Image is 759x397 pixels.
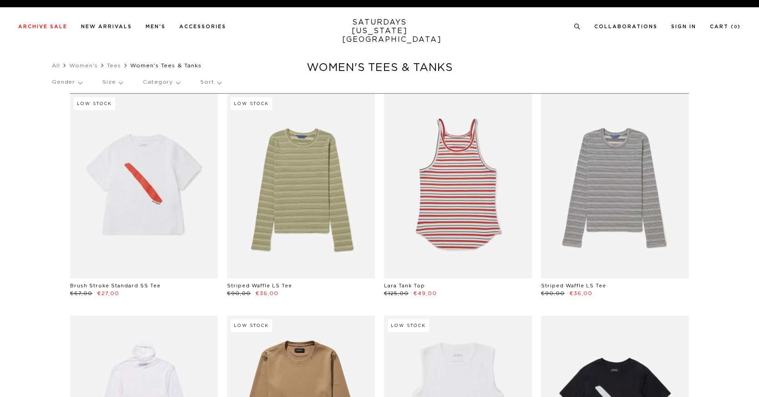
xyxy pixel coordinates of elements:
a: New Arrivals [81,24,132,29]
span: €27,00 [97,291,119,296]
div: Low Stock [74,97,115,110]
a: Men's [146,24,166,29]
p: Gender [52,72,82,93]
small: 0 [734,25,738,29]
a: Women's [69,63,98,68]
span: Women's Tees & Tanks [130,63,202,68]
div: Low Stock [388,319,429,332]
span: €125,00 [384,291,409,296]
div: Low Stock [231,97,272,110]
a: Striped Waffle LS Tee [541,283,606,288]
a: All [52,63,60,68]
a: Collaborations [594,24,658,29]
a: Brush Stroke Standard SS Tee [70,283,161,288]
a: Sign In [671,24,696,29]
p: Sort [200,72,221,93]
span: €67,00 [70,291,92,296]
div: Low Stock [231,319,272,332]
p: Category [143,72,180,93]
a: Archive Sale [18,24,67,29]
a: SATURDAYS[US_STATE][GEOGRAPHIC_DATA] [342,18,417,44]
span: €36,00 [256,291,278,296]
span: €36,00 [570,291,592,296]
span: €90,00 [541,291,565,296]
a: Striped Waffle LS Tee [227,283,292,288]
span: €90,00 [227,291,251,296]
a: Tees [107,63,121,68]
span: €49,00 [414,291,437,296]
a: Accessories [179,24,226,29]
a: Lara Tank Top [384,283,425,288]
a: Cart (0) [710,24,741,29]
p: Size [102,72,122,93]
